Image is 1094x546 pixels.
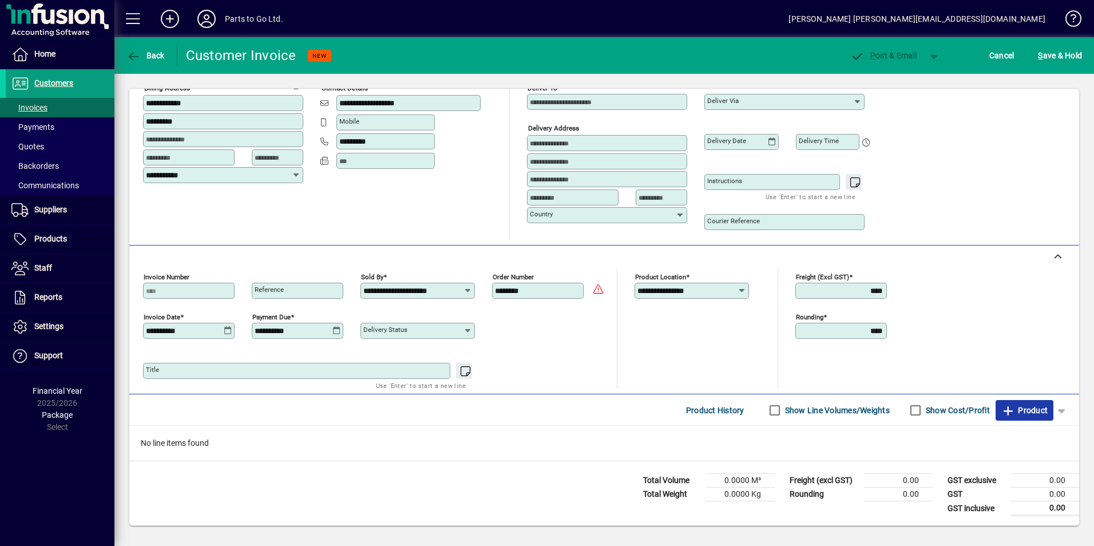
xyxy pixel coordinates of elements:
a: Products [6,225,114,254]
td: GST [942,488,1010,501]
span: Product [1001,401,1048,420]
a: Quotes [6,137,114,156]
button: Product History [681,400,749,421]
button: Copy to Delivery address [288,76,306,94]
span: ost & Email [850,51,917,60]
div: [PERSON_NAME] [PERSON_NAME][EMAIL_ADDRESS][DOMAIN_NAME] [788,10,1045,28]
span: ave & Hold [1038,46,1082,65]
td: 0.00 [864,488,933,501]
mat-label: Delivery date [707,137,746,145]
mat-label: Delivery status [363,326,407,334]
a: View on map [269,75,288,93]
span: Quotes [11,142,44,151]
a: Support [6,342,114,370]
mat-label: Rounding [796,313,823,321]
span: Product History [686,401,744,420]
mat-hint: Use 'Enter' to start a new line [376,379,466,392]
mat-label: Freight (excl GST) [796,273,849,281]
mat-label: Reference [255,286,284,294]
button: Profile [188,9,225,29]
mat-label: Instructions [707,177,742,185]
mat-label: Title [146,366,159,374]
button: Save & Hold [1035,45,1085,66]
a: Backorders [6,156,114,176]
button: Back [124,45,168,66]
button: Post & Email [845,45,922,66]
mat-label: Deliver via [707,97,739,105]
span: Support [34,351,63,360]
div: Parts to Go Ltd. [225,10,283,28]
a: Communications [6,176,114,195]
td: Total Weight [637,488,706,501]
mat-label: Country [530,210,553,218]
mat-label: Sold by [361,273,383,281]
span: Communications [11,181,79,190]
span: Customers [34,78,73,88]
a: Invoices [6,98,114,117]
td: 0.00 [864,474,933,488]
span: Suppliers [34,205,67,214]
td: GST exclusive [942,474,1010,488]
td: 0.0000 M³ [706,474,775,488]
button: Cancel [986,45,1017,66]
td: 0.00 [1010,488,1079,501]
a: Payments [6,117,114,137]
label: Show Cost/Profit [923,405,990,416]
span: Package [42,410,73,420]
span: Back [126,51,165,60]
mat-label: Courier Reference [707,217,760,225]
span: Reports [34,292,62,302]
td: Freight (excl GST) [784,474,864,488]
td: 0.00 [1010,474,1079,488]
div: No line items found [129,426,1079,461]
mat-label: Invoice number [144,273,189,281]
a: Knowledge Base [1057,2,1080,39]
div: Customer Invoice [186,46,296,65]
mat-label: Payment due [252,313,291,321]
a: Home [6,40,114,69]
span: Payments [11,122,54,132]
mat-label: Invoice date [144,313,180,321]
span: Financial Year [33,386,82,395]
a: Suppliers [6,196,114,224]
mat-label: Delivery time [799,137,839,145]
a: Reports [6,283,114,312]
mat-label: Mobile [339,117,359,125]
button: Product [996,400,1053,421]
app-page-header-button: Back [114,45,177,66]
td: Total Volume [637,474,706,488]
span: Backorders [11,161,59,171]
span: Products [34,234,67,243]
span: Home [34,49,56,58]
a: Staff [6,254,114,283]
mat-label: Product location [635,273,686,281]
mat-label: Order number [493,273,534,281]
span: Invoices [11,103,47,112]
span: Cancel [989,46,1014,65]
button: Add [152,9,188,29]
span: NEW [312,52,327,60]
a: Settings [6,312,114,341]
td: Rounding [784,488,864,501]
td: 0.00 [1010,501,1079,516]
td: 0.0000 Kg [706,488,775,501]
span: Staff [34,263,52,272]
span: Settings [34,322,64,331]
label: Show Line Volumes/Weights [783,405,890,416]
td: GST inclusive [942,501,1010,516]
mat-hint: Use 'Enter' to start a new line [766,190,855,203]
span: S [1038,51,1043,60]
span: P [870,51,875,60]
